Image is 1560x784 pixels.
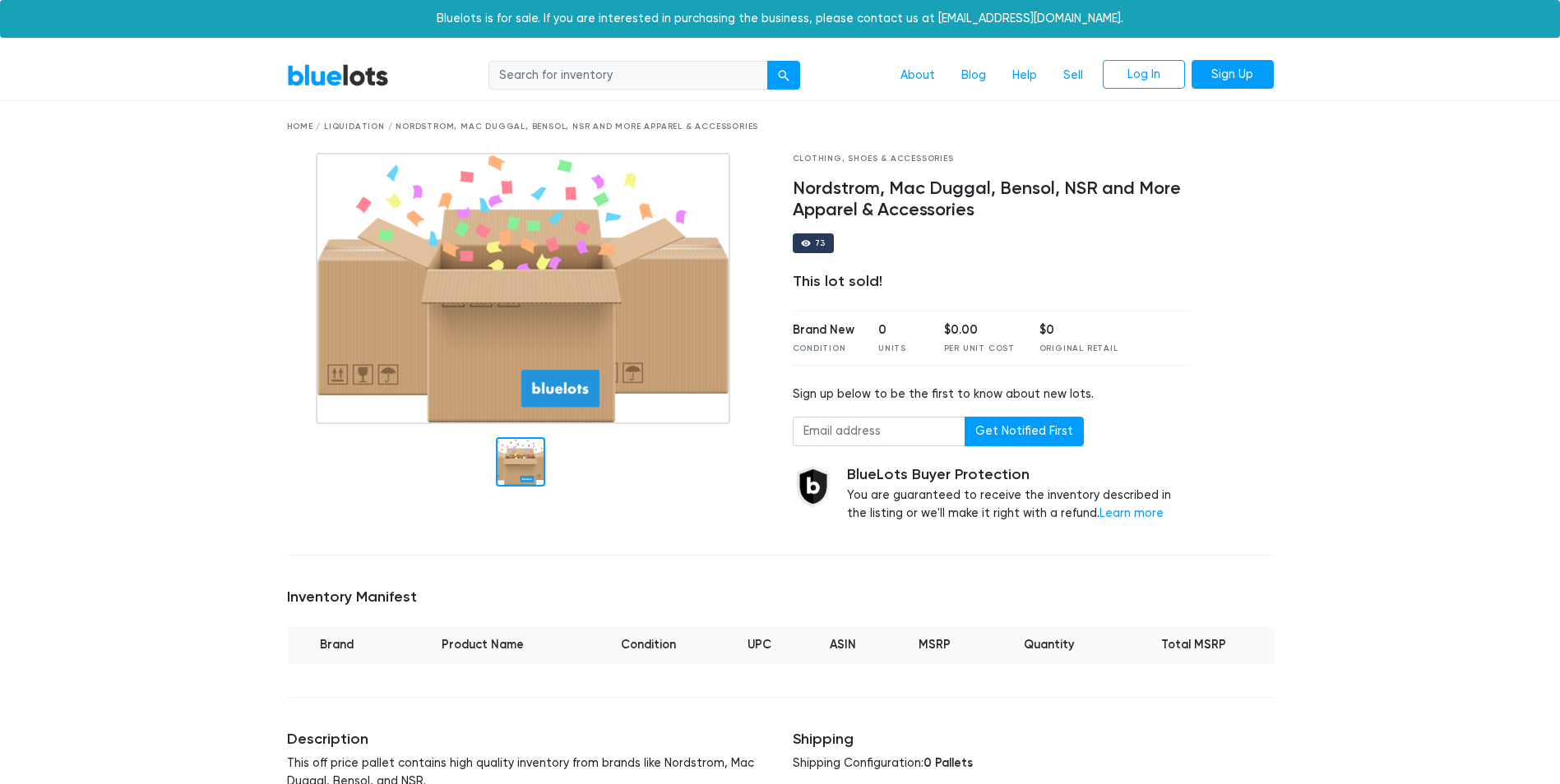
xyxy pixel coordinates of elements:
th: ASIN [800,626,886,664]
a: Help [999,60,1050,91]
img: box_graphic.png [316,153,730,424]
p: Shipping Configuration: [793,754,1274,772]
a: Sign Up [1192,60,1274,90]
th: Product Name [387,626,578,664]
th: Quantity [984,626,1114,664]
th: MSRP [886,626,984,664]
div: $0 [1039,321,1118,339]
div: $0.00 [944,321,1015,339]
a: Sell [1050,60,1096,91]
h5: Shipping [793,731,1274,749]
h5: Description [287,731,768,749]
span: 0 Pallets [924,755,973,770]
a: Log In [1103,60,1185,90]
h5: Inventory Manifest [287,588,1274,606]
img: buyer_protection_shield-3b65640a83011c7d3ede35a8e5a80bfdfaa6a97447f0071c1475b91a4b0b3d01.png [793,466,834,507]
h4: Nordstrom, Mac Duggal, Bensol, NSR and More Apparel & Accessories [793,178,1190,221]
div: Clothing, Shoes & Accessories [793,153,1190,165]
div: This lot sold! [793,273,1190,291]
div: Condition [793,343,854,355]
div: Sign up below to be the first to know about new lots. [793,385,1190,404]
th: UPC [719,626,800,664]
th: Condition [578,626,719,664]
th: Total MSRP [1114,626,1273,664]
div: Original Retail [1039,343,1118,355]
th: Brand [287,626,387,664]
div: 0 [878,321,919,339]
h5: BlueLots Buyer Protection [847,466,1190,484]
a: About [887,60,948,91]
div: You are guaranteed to receive the inventory described in the listing or we'll make it right with ... [847,466,1190,523]
a: Blog [948,60,999,91]
a: Learn more [1099,506,1164,520]
a: BlueLots [287,63,389,87]
button: Get Notified First [965,417,1084,446]
div: Brand New [793,321,854,339]
div: 73 [815,239,826,247]
div: Home / Liquidation / Nordstrom, Mac Duggal, Bensol, NSR and More Apparel & Accessories [287,121,1274,133]
input: Search for inventory [488,61,768,90]
input: Email address [793,417,965,446]
div: Per Unit Cost [944,343,1015,355]
div: Units [878,343,919,355]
